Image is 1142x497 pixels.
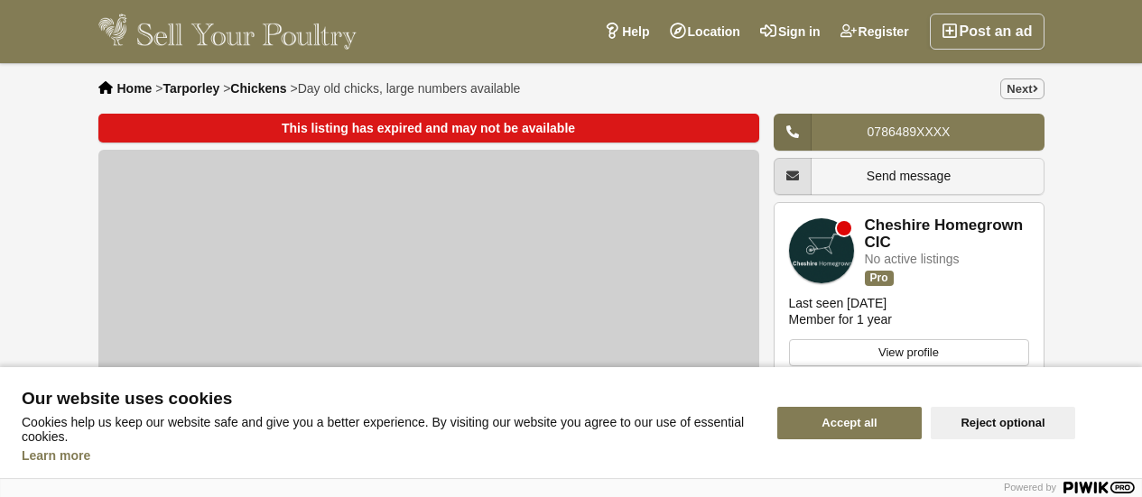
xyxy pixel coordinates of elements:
[789,339,1029,366] a: View profile
[774,158,1045,195] a: Send message
[865,217,1029,251] a: Cheshire Homegrown CIC
[837,221,851,235] div: Member is offline
[750,14,831,50] a: Sign in
[1000,78,1044,99] a: Next
[831,14,919,50] a: Register
[162,81,219,96] a: Tarporley
[867,169,951,183] span: Send message
[98,114,759,143] div: This listing has expired and may not be available
[98,14,357,50] img: Sell Your Poultry
[774,114,1045,151] a: 0786489XXXX
[594,14,659,50] a: Help
[865,253,960,266] div: No active listings
[931,407,1075,439] button: Reject optional
[22,390,756,408] span: Our website uses cookies
[22,448,90,463] a: Learn more
[223,81,286,96] li: >
[1004,482,1056,492] span: Powered by
[789,295,887,311] div: Last seen [DATE]
[230,81,286,96] a: Chickens
[117,81,153,96] a: Home
[865,271,894,286] div: Pro
[789,311,892,327] div: Member for 1 year
[930,14,1045,50] a: Post an ad
[660,14,750,50] a: Location
[290,81,520,96] li: >
[298,81,521,96] span: Day old chicks, large numbers available
[868,124,951,139] span: 0786489XXXX
[789,218,854,283] img: Cheshire Homegrown CIC
[22,415,756,444] p: Cookies help us keep our website safe and give you a better experience. By visiting our website y...
[777,407,922,439] button: Accept all
[155,81,219,96] li: >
